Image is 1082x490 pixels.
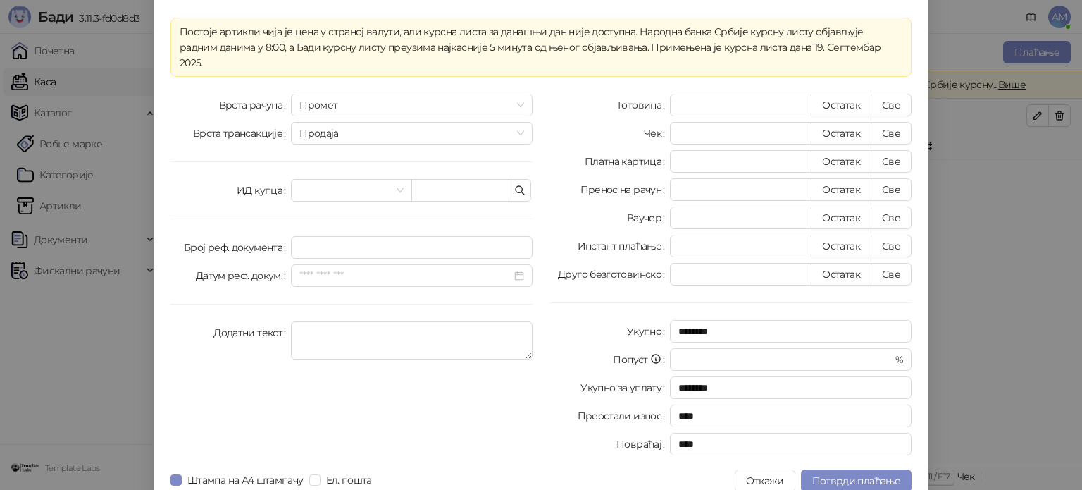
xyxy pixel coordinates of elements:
[678,349,892,370] input: Попуст
[627,320,671,343] label: Укупно
[811,150,871,173] button: Остатак
[291,236,533,259] input: Број реф. документа
[193,122,292,145] label: Врста трансакције
[871,235,912,257] button: Све
[811,94,871,116] button: Остатак
[812,474,900,487] span: Потврди плаћање
[811,178,871,201] button: Остатак
[871,122,912,145] button: Све
[613,348,670,371] label: Попуст
[811,207,871,229] button: Остатак
[578,235,671,257] label: Инстант плаћање
[213,321,291,344] label: Додатни текст
[871,150,912,173] button: Све
[616,433,670,455] label: Повраћај
[558,263,670,286] label: Друго безготовинско
[871,94,912,116] button: Све
[871,263,912,286] button: Све
[184,236,291,259] label: Број реф. документа
[321,472,378,488] span: Ел. пошта
[585,150,670,173] label: Платна картица
[871,178,912,201] button: Све
[299,94,524,116] span: Промет
[578,405,671,427] label: Преостали износ
[580,178,671,201] label: Пренос на рачун
[196,264,292,287] label: Датум реф. докум.
[811,263,871,286] button: Остатак
[219,94,292,116] label: Врста рачуна
[871,207,912,229] button: Све
[811,235,871,257] button: Остатак
[299,123,524,144] span: Продаја
[644,122,670,145] label: Чек
[291,321,533,360] textarea: Додатни текст
[811,122,871,145] button: Остатак
[627,207,671,229] label: Ваучер
[237,179,291,202] label: ИД купца
[182,472,309,488] span: Штампа на А4 штампачу
[618,94,670,116] label: Готовина
[580,376,670,399] label: Укупно за уплату
[299,268,511,283] input: Датум реф. докум.
[180,24,902,71] div: Постоје артикли чија је цена у страној валути, али курсна листа за данашњи дан није доступна. Нар...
